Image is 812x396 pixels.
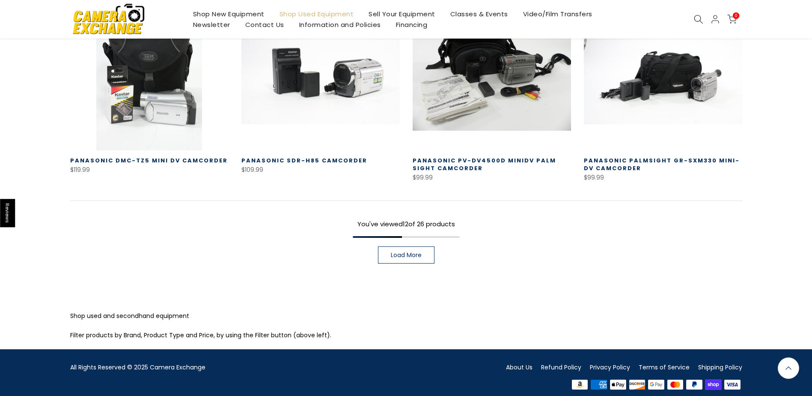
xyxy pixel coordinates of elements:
img: apple pay [608,378,628,391]
a: About Us [506,363,532,372]
p: Shop used and secondhand equipment [70,311,742,321]
a: Privacy Policy [590,363,630,372]
img: visa [723,378,742,391]
div: All Rights Reserved © 2025 Camera Exchange [70,362,400,373]
a: Video/Film Transfers [515,9,600,19]
div: $99.99 [584,172,742,183]
a: Sell Your Equipment [361,9,443,19]
div: $119.99 [70,165,229,175]
a: Panasonic SDR-H85 Camcorder [241,156,367,165]
a: Load More [378,246,434,264]
a: Refund Policy [541,363,581,372]
img: amazon payments [570,378,589,391]
img: shopify pay [704,378,723,391]
img: google pay [647,378,666,391]
a: 0 [727,15,737,24]
span: 12 [403,219,408,228]
div: $109.99 [241,165,400,175]
a: Panasonic PV-DV4500D MiniDV Palm Sight Camcorder [413,156,556,172]
a: Shop New Equipment [185,9,272,19]
span: Load More [391,252,422,258]
a: Terms of Service [639,363,690,372]
div: $99.99 [413,172,571,183]
img: paypal [685,378,704,391]
a: Financing [388,19,435,30]
img: american express [589,378,609,391]
img: master [666,378,685,391]
a: Panasonic PalmSight GR-SXM330 Mini-DV Camcorder [584,156,740,172]
a: Newsletter [185,19,238,30]
img: discover [628,378,647,391]
a: Information and Policies [291,19,388,30]
a: Shipping Policy [698,363,742,372]
p: Filter products by Brand, Product Type and Price, by using the Filter button (above left). [70,330,742,341]
span: You've viewed of 26 products [357,219,455,228]
a: Classes & Events [443,9,515,19]
a: Contact Us [238,19,291,30]
a: Back to the top [778,357,799,379]
a: Shop Used Equipment [272,9,361,19]
span: 0 [733,12,739,19]
a: Panasonic DMC-TZ5 Mini DV Camcorder [70,156,228,165]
